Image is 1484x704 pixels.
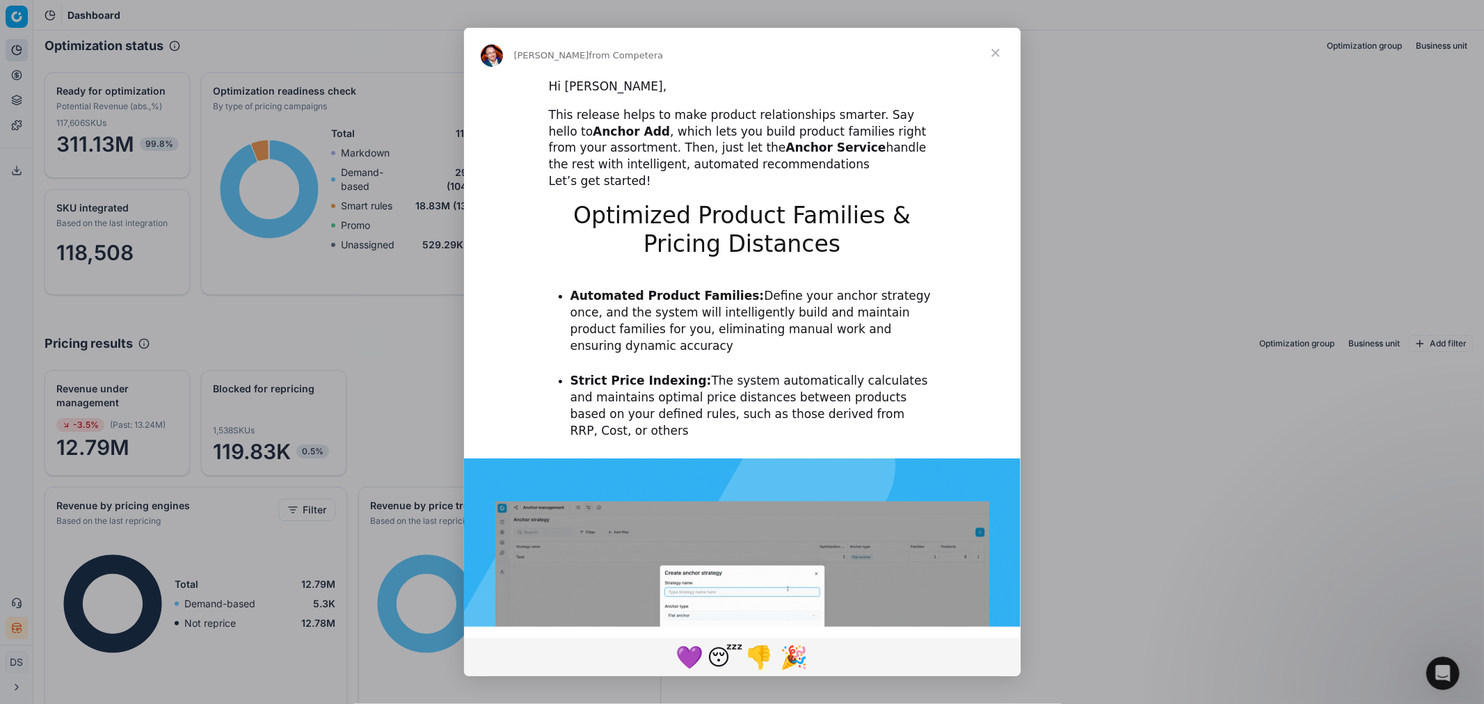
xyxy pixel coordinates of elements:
b: Automated Product Families: [571,289,765,303]
span: 👎 [746,644,774,671]
span: 💜 [676,644,704,671]
img: Profile image for Dmitriy [481,45,503,67]
span: 😴 [708,644,743,671]
div: Hi [PERSON_NAME], [549,79,936,95]
b: Strict Price Indexing: [571,374,712,387]
b: Anchor Service [785,141,886,154]
div: This release helps to make product relationships smarter. Say hello to , which lets you build pro... [549,107,936,190]
span: 1 reaction [742,640,777,673]
li: Define your anchor strategy once, and the system will intelligently build and maintain product fa... [571,288,936,355]
span: tada reaction [777,640,812,673]
span: 🎉 [781,644,808,671]
span: Close [971,28,1021,78]
h1: Optimized Product Families & Pricing Distances [549,202,936,267]
span: from Competera [589,50,664,61]
span: sleeping reaction [708,640,742,673]
span: [PERSON_NAME] [514,50,589,61]
span: purple heart reaction [673,640,708,673]
li: The system automatically calculates and maintains optimal price distances between products based ... [571,373,936,440]
b: Anchor Add [593,125,670,138]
